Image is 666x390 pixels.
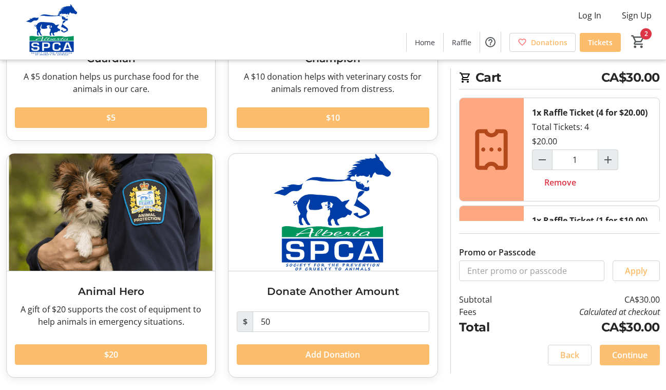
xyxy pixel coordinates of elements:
[459,293,517,306] td: Subtotal
[237,284,429,299] h3: Donate Another Amount
[598,150,618,170] button: Increment by one
[570,7,610,24] button: Log In
[531,37,567,48] span: Donations
[532,214,648,227] div: 1x Raffle Ticket (1 for $10.00)
[625,265,648,277] span: Apply
[560,349,579,361] span: Back
[407,33,443,52] a: Home
[532,172,588,193] button: Remove
[15,70,207,95] div: A $5 donation helps us purchase food for the animals in our care.
[237,311,253,332] span: $
[444,33,480,52] a: Raffle
[613,261,660,281] button: Apply
[580,33,621,52] a: Tickets
[524,206,659,309] div: Total Tickets: 1
[614,7,660,24] button: Sign Up
[6,4,98,55] img: Alberta SPCA's Logo
[629,32,648,51] button: Cart
[306,348,360,361] span: Add Donation
[552,150,598,170] input: Raffle Ticket (4 for $20.00) Quantity
[622,9,652,22] span: Sign Up
[509,33,576,52] a: Donations
[452,37,471,48] span: Raffle
[104,348,118,361] span: $20
[7,154,215,271] img: Animal Hero
[15,344,207,365] button: $20
[532,135,557,147] div: $20.00
[524,98,659,201] div: Total Tickets: 4
[517,318,660,337] td: CA$30.00
[459,261,604,281] input: Enter promo or passcode
[517,306,660,318] td: Calculated at checkout
[588,37,613,48] span: Tickets
[237,107,429,128] button: $10
[517,293,660,306] td: CA$30.00
[532,106,648,119] div: 1x Raffle Ticket (4 for $20.00)
[612,349,648,361] span: Continue
[578,9,601,22] span: Log In
[15,284,207,299] h3: Animal Hero
[326,112,340,124] span: $10
[15,107,207,128] button: $5
[532,150,552,170] button: Decrement by one
[548,345,592,365] button: Back
[237,70,429,95] div: A $10 donation helps with veterinary costs for animals removed from distress.
[600,345,660,365] button: Continue
[237,344,429,365] button: Add Donation
[459,318,517,337] td: Total
[459,68,660,89] h2: Cart
[544,176,576,189] span: Remove
[459,246,536,258] label: Promo or Passcode
[253,311,429,332] input: Donation Amount
[229,154,437,271] img: Donate Another Amount
[15,303,207,328] div: A gift of $20 supports the cost of equipment to help animals in emergency situations.
[601,68,660,87] span: CA$30.00
[415,37,435,48] span: Home
[459,306,517,318] td: Fees
[106,112,116,124] span: $5
[480,32,501,52] button: Help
